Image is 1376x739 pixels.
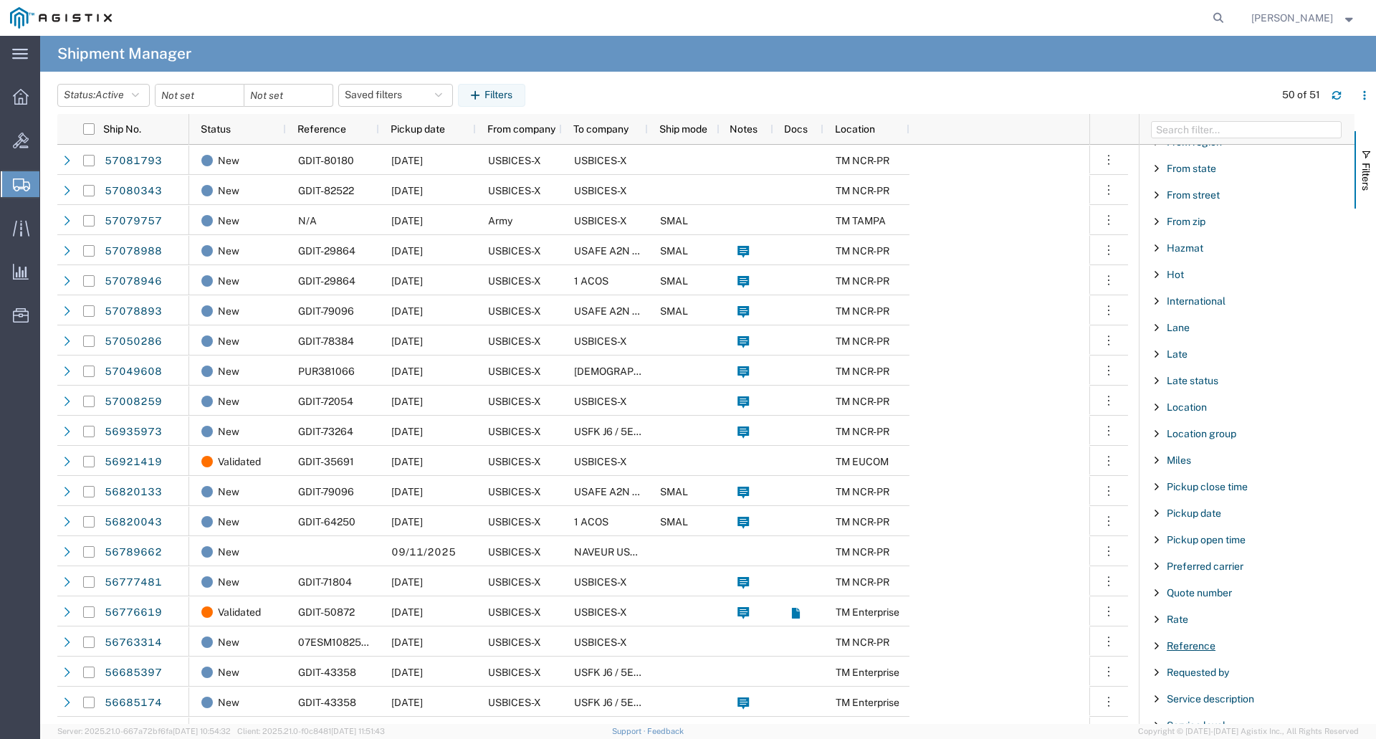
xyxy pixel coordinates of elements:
span: TM NCR-PR [836,546,889,558]
span: USBICES-X [574,576,627,588]
span: Lane [1167,322,1190,333]
span: TM NCR-PR [836,335,889,347]
span: SMAL [660,486,688,497]
span: 1 ACOS [574,275,608,287]
a: 57081793 [104,150,163,173]
span: 10/16/2025 [391,366,423,377]
span: TM NCR-PR [836,155,889,166]
span: USBICES-X [488,667,541,678]
span: New [218,296,239,326]
span: TM TAMPA [836,215,886,227]
span: 1 ACOS [574,516,608,528]
span: SMAL [660,305,688,317]
span: Pickup open time [1167,534,1246,545]
div: 50 of 51 [1282,87,1320,102]
span: GDIT-43358 [298,697,356,708]
span: 10/17/2025 [391,245,423,257]
span: 09/18/2025 [391,516,423,528]
span: [DATE] 11:51:43 [331,727,385,735]
span: Notes [730,123,758,135]
span: New [218,537,239,567]
span: SMAL [660,275,688,287]
span: 09/02/2025 [391,697,423,708]
span: USBICES-X [574,335,627,347]
span: New [218,627,239,657]
a: 56763314 [104,631,163,654]
span: USBICES-X [488,426,541,437]
span: Hot [1167,269,1184,280]
span: Pickup date [1167,507,1221,519]
span: TM EUCOM [836,456,889,467]
span: TM NCR-PR [836,396,889,407]
span: 10/03/2025 [391,396,423,407]
span: USBICES-X [488,396,541,407]
span: USAFE A2N USBICES-X (EUCOM) [574,305,730,317]
span: GDIT-64250 [298,516,355,528]
span: [DATE] 10:54:32 [173,727,231,735]
span: USBICES-X [488,305,541,317]
span: TM NCR-PR [836,576,889,588]
span: Late status [1167,375,1218,386]
img: logo [10,7,112,29]
span: USBICES-X [574,215,627,227]
span: Server: 2025.21.0-667a72bf6fa [57,727,231,735]
span: USAFE A2N USBICES-X (EUCOM) [574,245,730,257]
span: GDIT-35691 [298,456,354,467]
span: Client: 2025.21.0-f0c8481 [237,727,385,735]
span: TM NCR-PR [836,516,889,528]
a: 56921419 [104,451,163,474]
span: US ARMY [574,366,716,377]
span: Filters [1360,163,1372,191]
span: GDIT-29864 [298,245,355,257]
span: New [218,657,239,687]
button: Filters [458,84,525,107]
span: 10/09/2025 [391,185,423,196]
span: USBICES-X [488,486,541,497]
span: USBICES-X [574,637,627,648]
span: USBICES-X [488,275,541,287]
span: GDIT-79096 [298,486,354,497]
a: 57008259 [104,391,163,414]
input: Filter Columns Input [1151,121,1342,138]
span: Stuart Packer [1251,10,1333,26]
span: New [218,236,239,266]
span: Status [201,123,231,135]
a: 56776619 [104,601,163,624]
span: USBICES-X [574,456,627,467]
span: From street [1167,189,1220,201]
span: 09/25/2025 [391,486,423,497]
span: New [218,386,239,416]
span: TM NCR-PR [836,185,889,196]
span: USBICES-X [488,185,541,196]
span: GDIT-72054 [298,396,353,407]
span: From company [487,123,555,135]
a: 57050286 [104,330,163,353]
span: Validated [218,597,261,627]
a: 57078893 [104,300,163,323]
span: Ship mode [659,123,707,135]
span: 10/07/2025 [391,335,423,347]
span: USFK J6 / 5EK325 KOAM [574,667,692,678]
span: USBICES-X [488,606,541,618]
span: USBICES-X [574,155,627,166]
span: TM NCR-PR [836,275,889,287]
span: USAFE A2N USBICES-X (EUCOM) [574,486,730,497]
span: GDIT-29864 [298,275,355,287]
a: 56935973 [104,421,163,444]
span: From state [1167,163,1216,174]
span: TM NCR-PR [836,637,889,648]
span: 10/09/2025 [391,305,423,317]
span: Miles [1167,454,1191,466]
span: New [218,477,239,507]
span: New [218,176,239,206]
span: N/A [298,215,317,227]
span: International [1167,295,1225,307]
span: 10/03/2025 [391,576,423,588]
span: SMAL [660,516,688,528]
span: From zip [1167,216,1205,227]
span: Pickup date [391,123,445,135]
span: GDIT-79096 [298,305,354,317]
span: Army [488,215,512,227]
span: USBICES-X [488,546,541,558]
span: USBICES-X [488,456,541,467]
